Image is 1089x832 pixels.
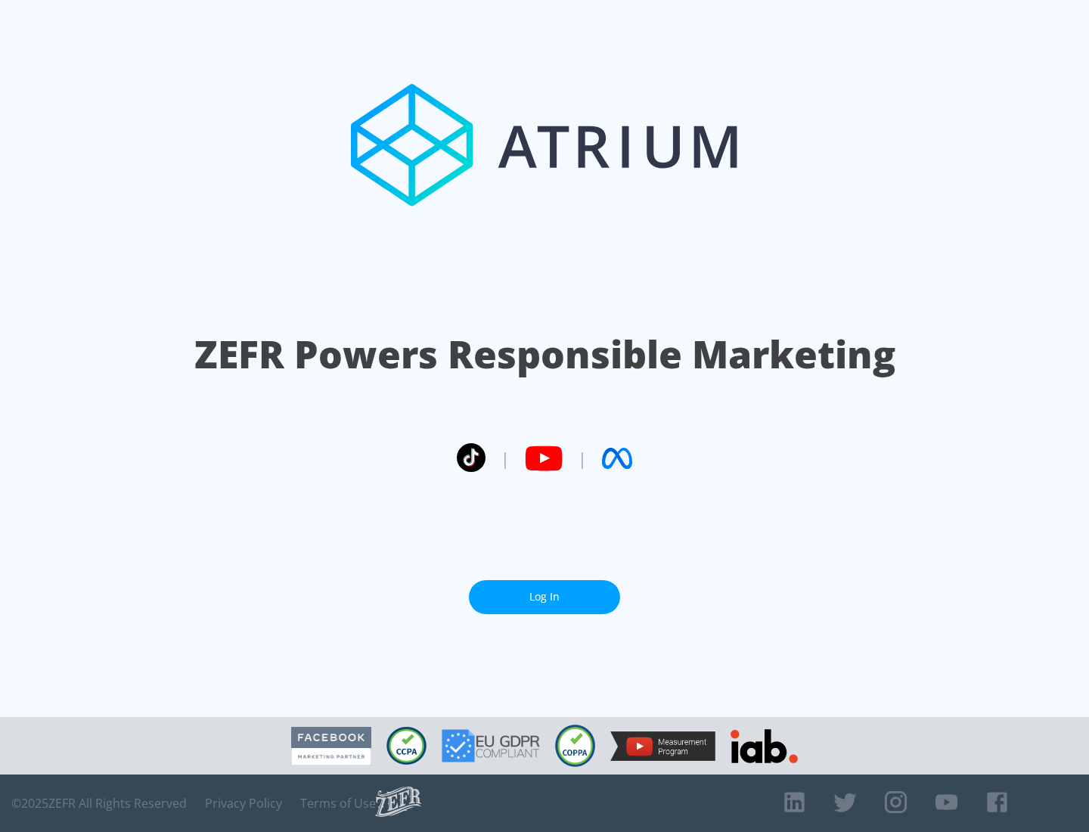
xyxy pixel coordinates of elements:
img: IAB [731,729,798,763]
h1: ZEFR Powers Responsible Marketing [194,328,895,380]
a: Terms of Use [300,796,376,811]
a: Privacy Policy [205,796,282,811]
span: © 2025 ZEFR All Rights Reserved [11,796,187,811]
span: | [578,447,587,470]
img: CCPA Compliant [386,727,427,765]
span: | [501,447,510,470]
a: Log In [469,580,620,614]
img: COPPA Compliant [555,725,595,767]
img: YouTube Measurement Program [610,731,715,761]
img: Facebook Marketing Partner [291,727,371,765]
img: GDPR Compliant [442,729,540,762]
